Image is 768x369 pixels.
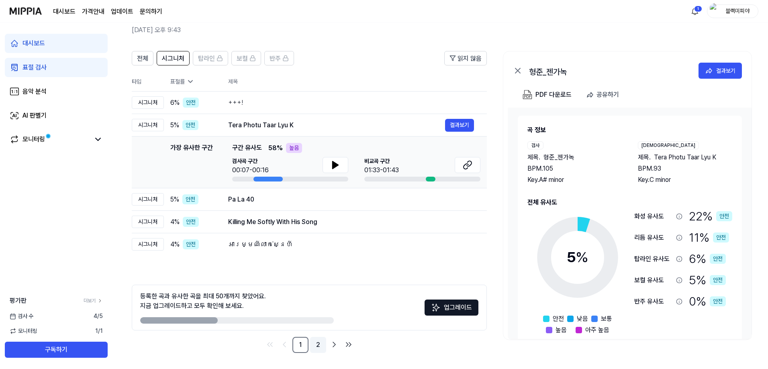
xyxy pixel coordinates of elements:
[132,119,164,131] div: 시그니처
[132,51,153,65] button: 전체
[22,39,45,48] div: 대시보드
[577,314,588,324] span: 낮음
[508,108,752,339] a: 곡 정보검사제목.형준_젠가녹BPM.105Key.A# minor[DEMOGRAPHIC_DATA]제목.Tera Photu Taar Lyu KBPM.93Key.C minor전체 유...
[710,296,726,306] div: 안전
[232,143,262,153] span: 구간 유사도
[53,7,76,16] a: 대시보드
[529,66,690,75] div: 형준_젠가녹
[634,212,673,221] div: 화성 유사도
[270,54,281,63] span: 반주
[182,194,198,204] div: 안전
[689,271,726,289] div: 5 %
[137,54,148,63] span: 전체
[228,72,487,91] th: 제목
[556,325,567,335] span: 높음
[638,164,732,173] div: BPM. 93
[228,98,474,108] div: +++!
[132,96,164,109] div: 시그니처
[583,87,625,103] button: 공유하기
[157,51,190,65] button: 시그니처
[567,247,588,268] div: 5
[5,342,108,358] button: 구독하기
[364,165,399,175] div: 01:33-01:43
[193,51,228,65] button: 탑라인
[228,217,474,227] div: Killing Me Softly With His Song
[183,217,199,227] div: 안전
[527,141,543,149] div: 검사
[689,207,732,225] div: 22 %
[527,125,732,135] h2: 곡 정보
[523,90,532,100] img: PDF Download
[292,337,308,353] a: 1
[634,297,673,306] div: 반주 유사도
[170,195,179,204] span: 5 %
[170,120,179,130] span: 5 %
[553,314,564,324] span: 안전
[5,106,108,125] a: AI 판별기
[707,4,758,18] button: profile블랙미피야
[170,217,180,227] span: 4 %
[170,143,213,181] div: 가장 유사한 구간
[237,54,248,63] span: 보컬
[690,6,700,16] img: 알림
[5,58,108,77] a: 표절 검사
[722,6,753,15] div: 블랙미피야
[22,63,47,72] div: 표절 검사
[278,338,291,351] a: Go to previous page
[634,275,673,285] div: 보컬 유사도
[10,327,37,335] span: 모니터링
[5,82,108,101] a: 음악 분석
[228,240,474,249] div: អារម្មណ៍លាក់ស្នេហ៍
[445,119,474,132] button: 결과보기
[694,6,702,12] div: 1
[22,135,45,144] div: 모니터링
[527,153,540,162] span: 제목 .
[5,34,108,53] a: 대시보드
[710,3,719,19] img: profile
[689,250,726,268] div: 6 %
[634,254,673,264] div: 탑라인 유사도
[688,5,701,18] button: 알림1
[576,249,588,266] span: %
[132,337,487,353] nav: pagination
[710,254,726,264] div: 안전
[228,195,474,204] div: Pa La 40
[140,292,266,311] div: 등록한 곡과 유사한 곡을 최대 50개까지 찾았어요. 지금 업그레이드하고 모두 확인해 보세요.
[310,337,326,353] a: 2
[521,87,573,103] button: PDF 다운로드
[364,157,399,165] span: 비교곡 구간
[342,338,355,351] a: Go to last page
[543,153,574,162] span: 형준_젠가녹
[162,54,184,63] span: 시그니처
[585,325,609,335] span: 아주 높음
[699,63,742,79] button: 결과보기
[638,175,732,185] div: Key. C minor
[527,164,622,173] div: BPM. 105
[458,54,482,63] span: 읽지 않음
[132,238,164,251] div: 시그니처
[638,141,699,149] div: [DEMOGRAPHIC_DATA]
[710,275,726,285] div: 안전
[22,87,47,96] div: 음악 분석
[183,98,199,108] div: 안전
[263,338,276,351] a: Go to first page
[228,120,445,130] div: Tera Photu Taar Lyu K
[634,233,673,243] div: 리듬 유사도
[444,51,487,65] button: 읽지 않음
[638,153,651,162] span: 제목 .
[22,111,47,120] div: AI 판별기
[232,165,269,175] div: 00:07-00:16
[182,120,198,130] div: 안전
[111,7,133,16] a: 업데이트
[231,51,261,65] button: 보컬
[601,314,612,324] span: 보통
[689,228,729,247] div: 11 %
[431,303,441,312] img: Sparkles
[716,211,732,221] div: 안전
[264,51,294,65] button: 반주
[132,72,164,92] th: 타입
[527,198,732,207] h2: 전체 유사도
[232,157,269,165] span: 검사곡 구간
